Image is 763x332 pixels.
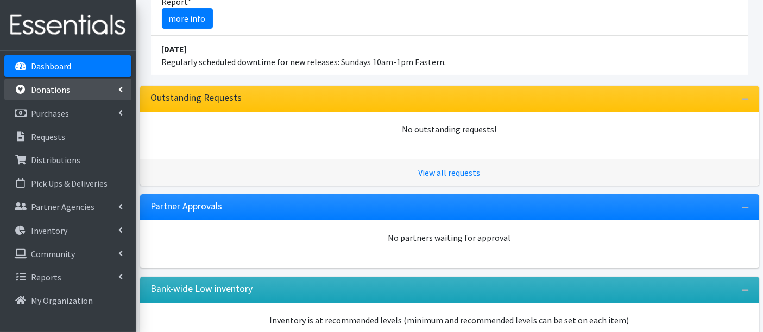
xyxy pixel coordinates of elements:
div: No outstanding requests! [151,123,748,136]
p: Partner Agencies [31,201,94,212]
a: My Organization [4,290,131,311]
p: Inventory is at recommended levels (minimum and recommended levels can be set on each item) [151,314,748,327]
a: more info [162,8,213,29]
a: Dashboard [4,55,131,77]
li: Regularly scheduled downtime for new releases: Sundays 10am-1pm Eastern. [151,36,748,75]
p: Community [31,248,75,259]
a: View all requests [419,167,481,178]
a: Community [4,243,131,265]
a: Inventory [4,220,131,241]
p: Distributions [31,155,80,165]
img: HumanEssentials [4,7,131,43]
a: Pick Ups & Deliveries [4,173,131,194]
p: My Organization [31,295,93,306]
a: Donations [4,79,131,100]
p: Reports [31,272,61,283]
h3: Bank-wide Low inventory [151,283,253,295]
h3: Outstanding Requests [151,92,242,104]
div: No partners waiting for approval [151,231,748,244]
p: Pick Ups & Deliveries [31,178,108,189]
a: Purchases [4,103,131,124]
a: Reports [4,266,131,288]
a: Distributions [4,149,131,171]
a: Requests [4,126,131,148]
strong: [DATE] [162,43,187,54]
h3: Partner Approvals [151,201,223,212]
a: Partner Agencies [4,196,131,218]
p: Purchases [31,108,69,119]
p: Donations [31,84,70,95]
p: Requests [31,131,65,142]
p: Dashboard [31,61,71,72]
p: Inventory [31,225,67,236]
